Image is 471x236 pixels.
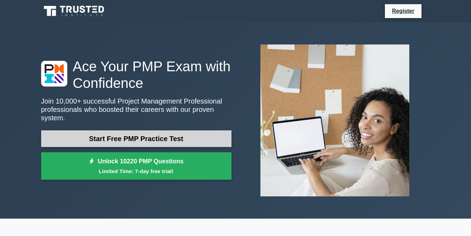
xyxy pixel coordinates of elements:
[41,58,231,91] h1: Ace Your PMP Exam with Confidence
[41,130,231,147] a: Start Free PMP Practice Test
[50,167,223,175] small: Limited Time: 7-day free trial!
[41,152,231,180] a: Unlock 10220 PMP QuestionsLimited Time: 7-day free trial!
[388,7,418,15] a: Register
[41,97,231,122] p: Join 10,000+ successful Project Management Professional professionals who boosted their careers w...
